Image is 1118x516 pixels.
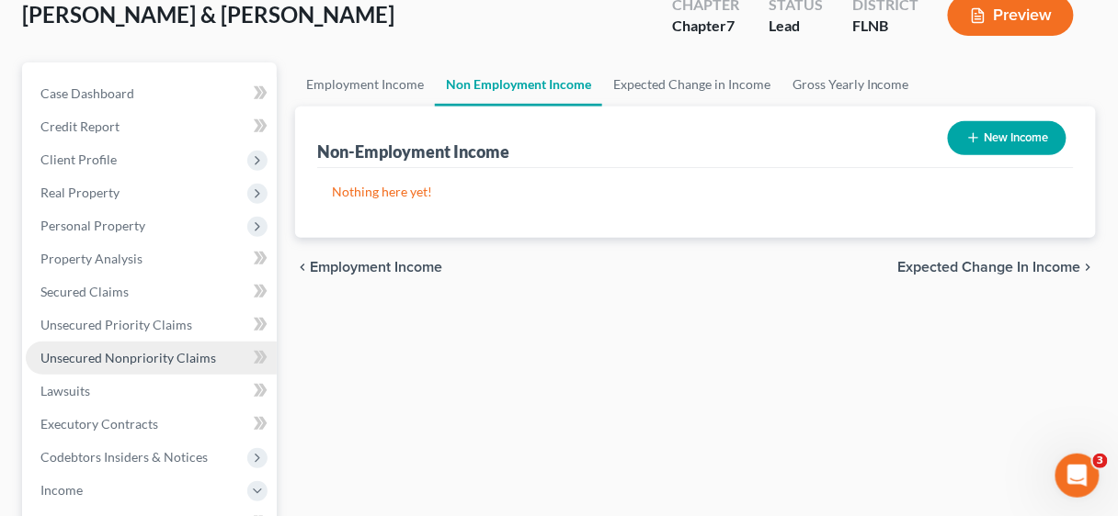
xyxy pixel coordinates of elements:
[435,62,602,107] a: Non Employment Income
[310,260,442,275] span: Employment Income
[26,110,277,143] a: Credit Report
[40,482,83,498] span: Income
[26,242,277,275] a: Property Analysis
[26,275,277,308] a: Secured Claims
[726,17,735,34] span: 7
[40,251,143,266] span: Property Analysis
[40,85,134,101] span: Case Dashboard
[1055,454,1100,498] iframe: Intercom live chat
[40,317,192,332] span: Unsecured Priority Claims
[295,260,442,275] button: chevron_left Employment Income
[40,218,145,233] span: Personal Property
[26,77,277,110] a: Case Dashboard
[769,16,823,37] div: Lead
[781,62,920,107] a: Gross Yearly Income
[1081,260,1096,275] i: chevron_right
[898,260,1081,275] span: Expected Change in Income
[26,342,277,375] a: Unsecured Nonpriority Claims
[40,151,117,167] span: Client Profile
[26,375,277,408] a: Lawsuits
[295,62,435,107] a: Employment Income
[948,121,1067,155] button: New Income
[1093,454,1108,468] span: 3
[40,185,120,200] span: Real Property
[40,350,216,365] span: Unsecured Nonpriority Claims
[317,140,509,163] div: Non-Employment Income
[40,416,158,432] span: Executory Contracts
[295,260,310,275] i: chevron_left
[898,260,1096,275] button: Expected Change in Income chevron_right
[26,308,277,342] a: Unsecured Priority Claims
[22,1,394,28] span: [PERSON_NAME] & [PERSON_NAME]
[332,183,1059,201] p: Nothing here yet!
[40,284,129,299] span: Secured Claims
[40,449,208,465] span: Codebtors Insiders & Notices
[26,408,277,441] a: Executory Contracts
[40,383,90,398] span: Lawsuits
[672,16,739,37] div: Chapter
[602,62,781,107] a: Expected Change in Income
[40,118,120,134] span: Credit Report
[852,16,918,37] div: FLNB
